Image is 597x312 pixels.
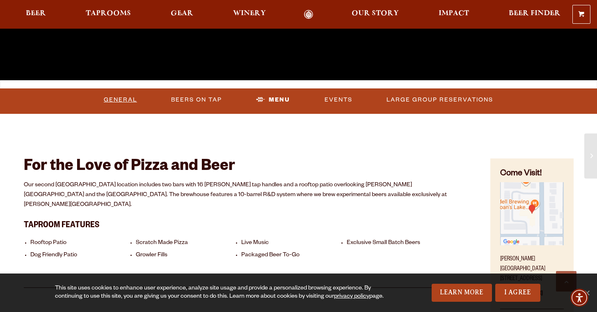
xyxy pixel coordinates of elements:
[228,10,271,19] a: Winery
[80,10,136,19] a: Taprooms
[500,168,563,180] h4: Come Visit!
[24,216,470,233] h3: Taproom Features
[241,240,343,247] li: Live Music
[165,10,199,19] a: Gear
[500,182,563,245] img: Small thumbnail of location on map
[233,10,266,17] span: Winery
[346,10,404,19] a: Our Story
[293,10,324,19] a: Odell Home
[24,158,470,176] h2: For the Love of Pizza and Beer
[101,90,140,109] a: General
[509,10,560,17] span: Beer Finder
[432,284,492,302] a: Learn More
[570,289,588,307] div: Accessibility Menu
[347,240,448,247] li: Exclusive Small Batch Beers
[439,10,469,17] span: Impact
[253,90,293,109] a: Menu
[500,241,563,248] a: Find on Google Maps (opens in a new window)
[500,250,563,284] p: [PERSON_NAME][GEOGRAPHIC_DATA] [STREET_ADDRESS]
[136,252,237,260] li: Growler Fills
[334,294,369,300] a: privacy policy
[503,10,566,19] a: Beer Finder
[168,90,225,109] a: Beers On Tap
[136,240,237,247] li: Scratch Made Pizza
[21,10,51,19] a: Beer
[321,90,356,109] a: Events
[241,252,343,260] li: Packaged Beer To-Go
[383,90,496,109] a: Large Group Reservations
[30,240,132,247] li: Rooftop Patio
[352,10,399,17] span: Our Story
[24,181,470,210] p: Our second [GEOGRAPHIC_DATA] location includes two bars with 16 [PERSON_NAME] tap handles and a r...
[30,252,132,260] li: Dog Friendly Patio
[26,10,46,17] span: Beer
[86,10,131,17] span: Taprooms
[55,285,389,301] div: This site uses cookies to enhance user experience, analyze site usage and provide a personalized ...
[171,10,193,17] span: Gear
[433,10,474,19] a: Impact
[556,271,576,292] a: Scroll to top
[495,284,540,302] a: I Agree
